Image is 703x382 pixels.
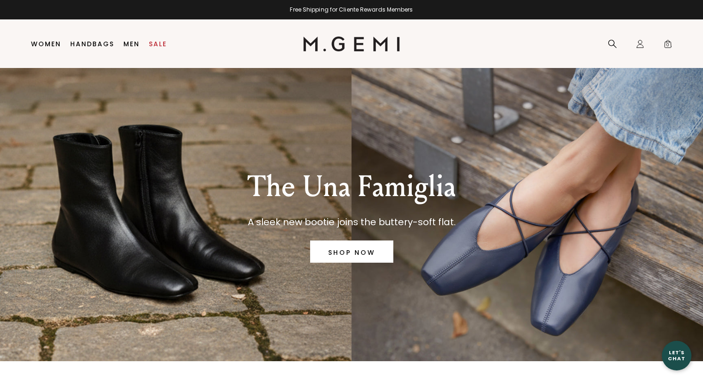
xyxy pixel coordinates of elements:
[663,41,672,50] span: 0
[310,240,393,263] a: SHOP NOW
[31,40,61,48] a: Women
[247,170,456,203] p: The Una Famiglia
[123,40,140,48] a: Men
[662,350,691,361] div: Let's Chat
[149,40,167,48] a: Sale
[303,37,400,51] img: M.Gemi
[247,215,456,229] p: A sleek new bootie joins the buttery-soft flat.
[70,40,114,48] a: Handbags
